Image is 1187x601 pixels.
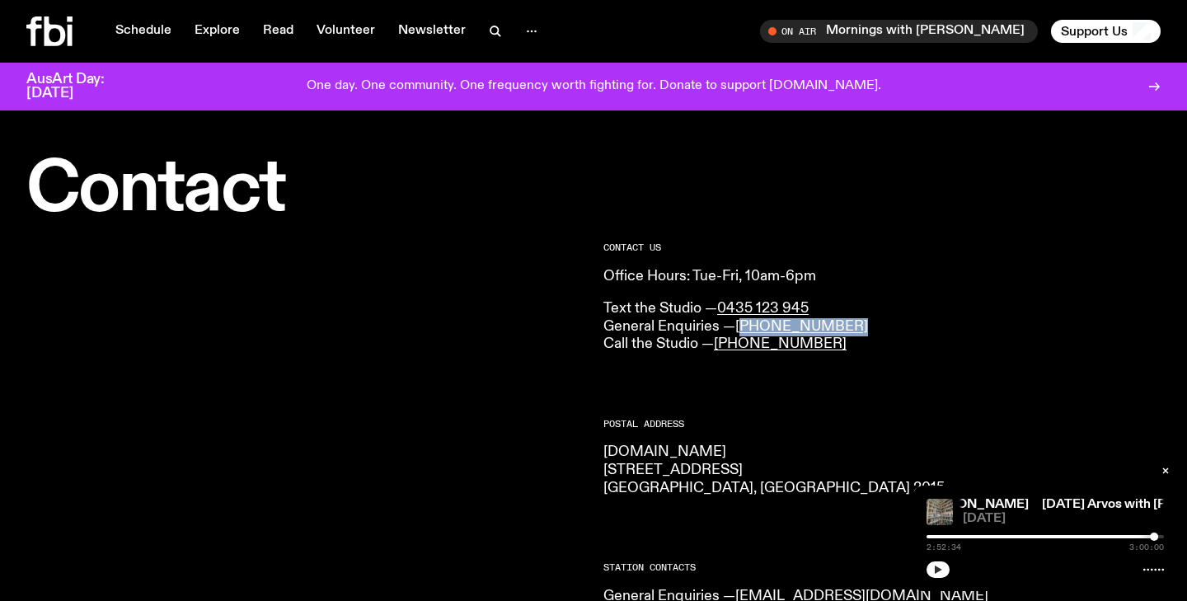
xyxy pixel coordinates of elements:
p: Text the Studio — General Enquiries — Call the Studio — [603,300,1161,354]
a: [PHONE_NUMBER] [714,336,847,351]
a: Explore [185,20,250,43]
h1: Contact [26,157,584,223]
button: On AirMornings with [PERSON_NAME] [760,20,1038,43]
span: Support Us [1061,24,1128,39]
a: [DATE] Arvos with [PERSON_NAME] [808,498,1029,511]
a: Volunteer [307,20,385,43]
img: A corner shot of the fbi music library [927,499,953,525]
a: Schedule [106,20,181,43]
span: 2:52:34 [927,543,961,552]
h2: CONTACT US [603,243,1161,252]
a: Newsletter [388,20,476,43]
span: 3:00:00 [1129,543,1164,552]
h3: AusArt Day: [DATE] [26,73,132,101]
a: Read [253,20,303,43]
h2: Postal Address [603,420,1161,429]
a: 0435 123 945 [717,301,809,316]
p: One day. One community. One frequency worth fighting for. Donate to support [DOMAIN_NAME]. [307,79,881,94]
p: [DOMAIN_NAME] [STREET_ADDRESS] [GEOGRAPHIC_DATA], [GEOGRAPHIC_DATA] 2015 [603,444,1161,497]
a: [PHONE_NUMBER] [735,319,868,334]
button: Support Us [1051,20,1161,43]
h2: Station Contacts [603,563,1161,572]
span: [DATE] [963,513,1164,525]
p: Office Hours: Tue-Fri, 10am-6pm [603,268,1161,286]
